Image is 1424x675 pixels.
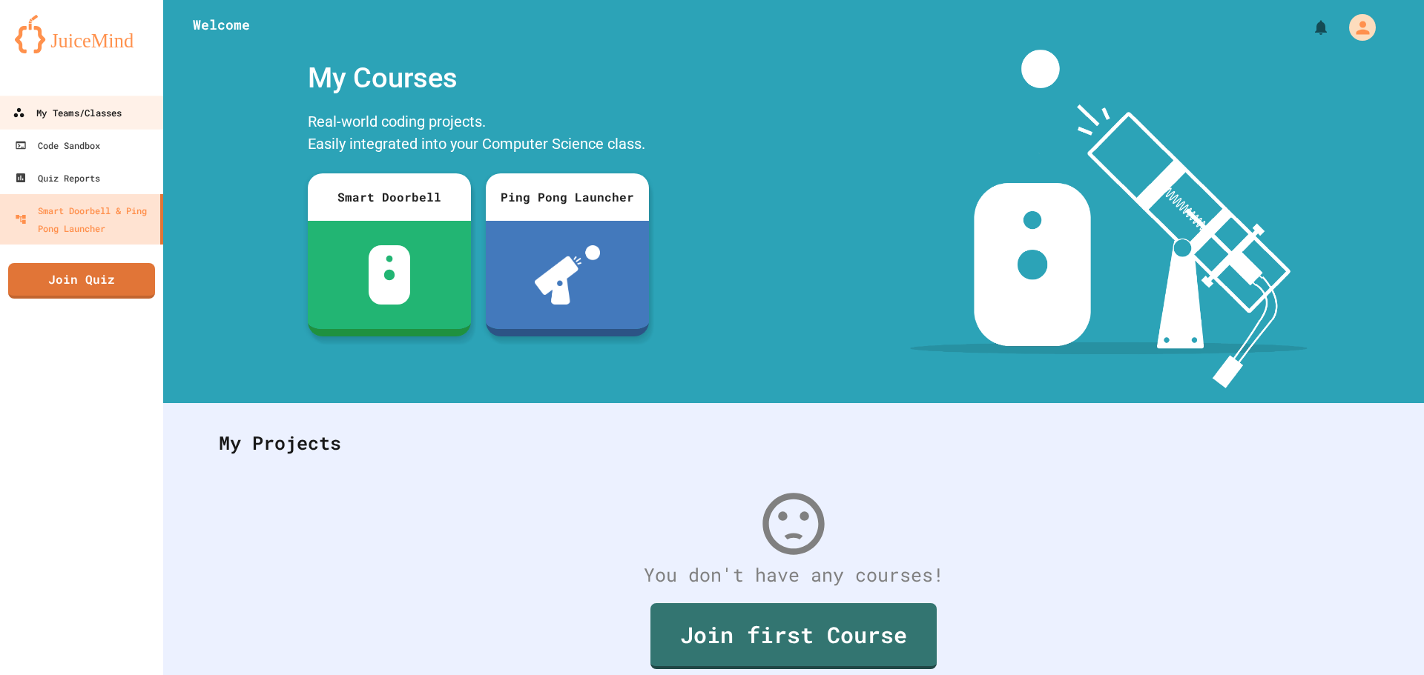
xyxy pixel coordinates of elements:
div: Code Sandbox [15,136,100,154]
img: ppl-with-ball.png [535,245,601,305]
img: logo-orange.svg [15,15,148,53]
div: My Courses [300,50,656,107]
a: Join first Course [650,603,937,669]
div: You don't have any courses! [204,561,1383,589]
div: My Teams/Classes [13,104,122,122]
div: Smart Doorbell [308,173,471,221]
div: My Projects [204,414,1383,472]
div: Real-world coding projects. Easily integrated into your Computer Science class. [300,107,656,162]
div: My Notifications [1285,15,1334,40]
img: sdb-white.svg [369,245,411,305]
div: Quiz Reports [15,169,100,187]
img: banner-image-my-projects.png [910,50,1308,388]
div: Ping Pong Launcher [486,173,649,221]
div: My Account [1334,10,1379,44]
div: Smart Doorbell & Ping Pong Launcher [15,202,154,237]
a: Join Quiz [8,263,155,299]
